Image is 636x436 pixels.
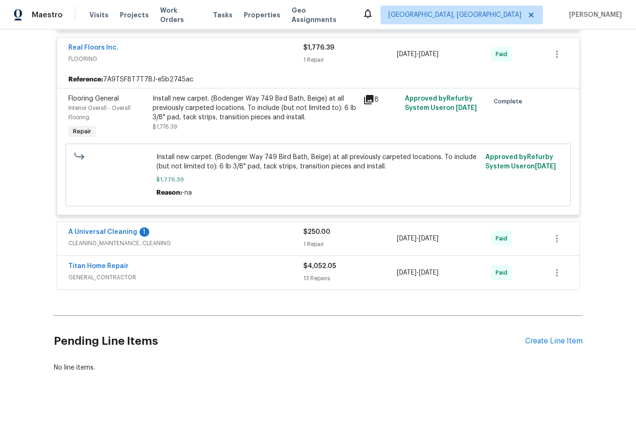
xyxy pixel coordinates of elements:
span: - [397,50,439,59]
a: Titan Home Repair [68,263,129,269]
span: Install new carpet. (Bodenger Way 749 Bird Bath, Beige) at all previously carpeted locations. To ... [156,153,480,171]
span: Paid [496,50,511,59]
span: FLOORING [68,54,303,64]
a: A Universal Cleaning [68,229,137,235]
span: [GEOGRAPHIC_DATA], [GEOGRAPHIC_DATA] [388,10,521,20]
b: Reference: [68,75,103,84]
span: [DATE] [397,269,417,276]
span: Geo Assignments [292,6,351,24]
span: Flooring General [68,95,119,102]
div: 13 Repairs [303,274,397,283]
span: Interior Overall - Overall Flooring [68,105,131,120]
span: Complete [494,97,526,106]
span: Repair [69,127,95,136]
span: Tasks [213,12,233,18]
span: $1,776.39 [153,124,177,130]
div: Create Line Item [525,337,583,346]
span: -na [182,189,192,196]
span: $4,052.05 [303,263,336,269]
span: [DATE] [535,163,556,170]
span: Approved by Refurby System User on [405,95,477,111]
span: Paid [496,234,511,243]
span: $1,776.39 [303,44,334,51]
span: GENERAL_CONTRACTOR [68,273,303,282]
span: Approved by Refurby System User on [485,154,556,170]
span: Visits [89,10,109,20]
span: [PERSON_NAME] [565,10,622,20]
div: 8 [363,94,400,105]
span: Paid [496,268,511,277]
a: Real Floors Inc. [68,44,118,51]
span: - [397,234,439,243]
h2: Pending Line Items [54,320,525,363]
span: Projects [120,10,149,20]
span: [DATE] [419,235,439,242]
span: $250.00 [303,229,330,235]
span: Work Orders [160,6,202,24]
div: 1 Repair [303,55,397,65]
span: Maestro [32,10,63,20]
span: [DATE] [397,51,417,58]
div: Install new carpet. (Bodenger Way 749 Bird Bath, Beige) at all previously carpeted locations. To ... [153,94,358,122]
span: [DATE] [419,269,439,276]
span: CLEANING_MAINTENANCE, CLEANING [68,239,303,248]
span: $1,776.39 [156,175,480,184]
span: [DATE] [419,51,439,58]
div: No line items. [54,363,583,372]
div: 7A9TSF8T7T7BJ-e5b2745ac [57,71,579,88]
span: Properties [244,10,280,20]
span: Reason: [156,189,182,196]
span: - [397,268,439,277]
span: [DATE] [456,105,477,111]
div: 1 [139,227,149,237]
div: 1 Repair [303,240,397,249]
span: [DATE] [397,235,417,242]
